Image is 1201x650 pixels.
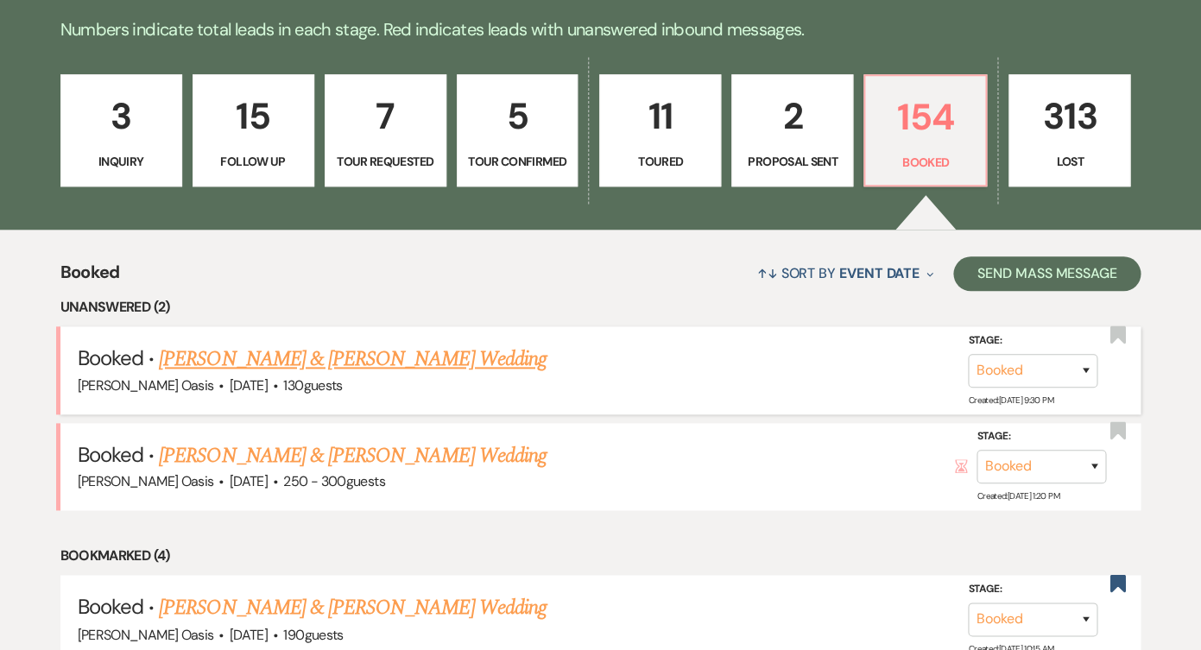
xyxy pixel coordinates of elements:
a: 3Inquiry [60,74,182,186]
p: Tour Confirmed [468,152,567,171]
span: Booked [78,441,143,468]
a: 2Proposal Sent [731,74,853,186]
a: 154Booked [863,74,987,186]
p: Follow Up [204,152,303,171]
span: Created: [DATE] 9:30 PM [968,394,1052,405]
p: Tour Requested [336,152,435,171]
p: 15 [204,87,303,145]
span: Booked [78,344,143,371]
span: 250 - 300 guests [283,472,384,490]
label: Stage: [977,427,1106,446]
button: Sort By Event Date [749,250,939,296]
p: 3 [72,87,171,145]
span: Booked [78,593,143,620]
button: Send Mass Message [953,256,1141,291]
span: [PERSON_NAME] Oasis [78,472,214,490]
p: 7 [336,87,435,145]
span: [DATE] [230,376,268,394]
label: Stage: [968,331,1097,350]
span: 130 guests [283,376,342,394]
a: 5Tour Confirmed [457,74,578,186]
a: [PERSON_NAME] & [PERSON_NAME] Wedding [159,344,546,375]
span: Booked [60,259,120,296]
span: 190 guests [283,625,343,643]
a: [PERSON_NAME] & [PERSON_NAME] Wedding [159,592,546,623]
a: 15Follow Up [193,74,314,186]
span: [DATE] [230,625,268,643]
p: 5 [468,87,567,145]
span: [PERSON_NAME] Oasis [78,625,214,643]
p: 313 [1020,87,1119,145]
p: Lost [1020,152,1119,171]
li: Unanswered (2) [60,296,1141,319]
span: [DATE] [230,472,268,490]
p: Booked [875,153,975,172]
p: 2 [743,87,842,145]
a: [PERSON_NAME] & [PERSON_NAME] Wedding [159,440,546,471]
span: [PERSON_NAME] Oasis [78,376,214,394]
p: Toured [610,152,710,171]
span: Created: [DATE] 1:20 PM [977,490,1059,502]
p: Inquiry [72,152,171,171]
li: Bookmarked (4) [60,545,1141,567]
a: 313Lost [1008,74,1130,186]
label: Stage: [968,580,1097,599]
p: 11 [610,87,710,145]
a: 11Toured [599,74,721,186]
p: 154 [875,88,975,146]
p: Proposal Sent [743,152,842,171]
span: ↑↓ [756,264,777,282]
span: Event Date [839,264,920,282]
a: 7Tour Requested [325,74,446,186]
